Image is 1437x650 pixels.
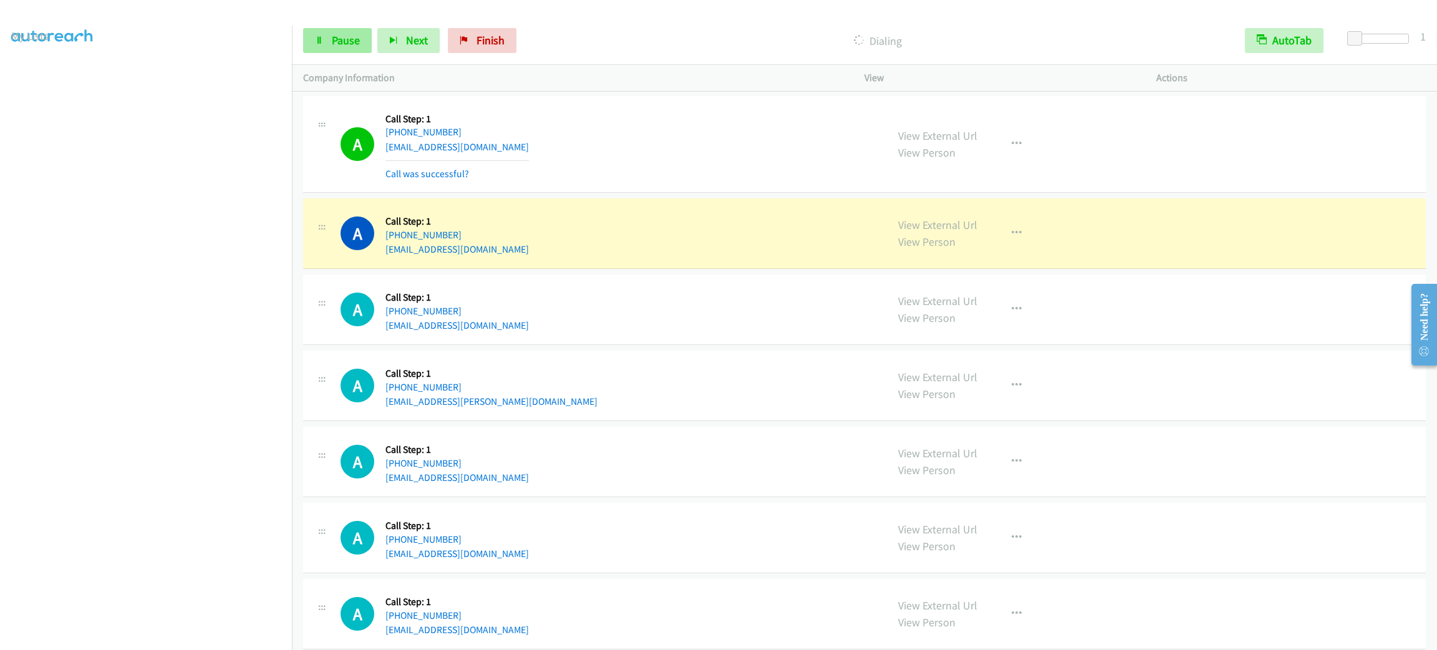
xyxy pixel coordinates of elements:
div: The call is yet to be attempted [341,293,374,326]
a: [EMAIL_ADDRESS][DOMAIN_NAME] [385,472,529,483]
a: View Person [898,145,956,160]
h5: Call Step: 1 [385,444,529,456]
a: [PHONE_NUMBER] [385,305,462,317]
h1: A [341,445,374,478]
a: [PHONE_NUMBER] [385,533,462,545]
a: View Person [898,463,956,477]
a: View External Url [898,598,977,613]
h5: Call Step: 1 [385,596,529,608]
a: View External Url [898,522,977,536]
button: AutoTab [1245,28,1323,53]
h1: A [341,521,374,555]
div: 1 [1420,28,1426,45]
h1: A [341,597,374,631]
a: Pause [303,28,372,53]
a: [PHONE_NUMBER] [385,126,462,138]
h5: Call Step: 1 [385,215,529,228]
h5: Call Step: 1 [385,520,529,532]
a: [EMAIL_ADDRESS][PERSON_NAME][DOMAIN_NAME] [385,395,598,407]
a: [EMAIL_ADDRESS][DOMAIN_NAME] [385,141,529,153]
h1: A [341,369,374,402]
button: Next [377,28,440,53]
a: [PHONE_NUMBER] [385,457,462,469]
a: [PHONE_NUMBER] [385,381,462,393]
h1: A [341,216,374,250]
h1: A [341,293,374,326]
a: View External Url [898,218,977,232]
a: [EMAIL_ADDRESS][DOMAIN_NAME] [385,548,529,560]
a: [EMAIL_ADDRESS][DOMAIN_NAME] [385,319,529,331]
a: My Lists [11,29,49,43]
a: View Person [898,387,956,401]
a: View External Url [898,446,977,460]
a: View Person [898,311,956,325]
a: Call was successful? [385,168,469,180]
a: View Person [898,235,956,249]
div: The call is yet to be attempted [341,369,374,402]
a: View Person [898,615,956,629]
span: Finish [477,33,505,47]
p: Actions [1156,70,1426,85]
a: View External Url [898,370,977,384]
h1: A [341,127,374,161]
p: View [864,70,1134,85]
span: Pause [332,33,360,47]
a: [PHONE_NUMBER] [385,229,462,241]
a: [EMAIL_ADDRESS][DOMAIN_NAME] [385,243,529,255]
a: [PHONE_NUMBER] [385,609,462,621]
a: View Person [898,539,956,553]
p: Company Information [303,70,842,85]
div: The call is yet to be attempted [341,521,374,555]
h5: Call Step: 1 [385,291,529,304]
p: Dialing [533,32,1222,49]
a: [EMAIL_ADDRESS][DOMAIN_NAME] [385,624,529,636]
h5: Call Step: 1 [385,367,598,380]
span: Next [406,33,428,47]
a: Finish [448,28,516,53]
iframe: Resource Center [1401,275,1437,374]
iframe: To enrich screen reader interactions, please activate Accessibility in Grammarly extension settings [11,56,292,648]
a: View External Url [898,129,977,143]
a: View External Url [898,294,977,308]
h5: Call Step: 1 [385,113,529,125]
